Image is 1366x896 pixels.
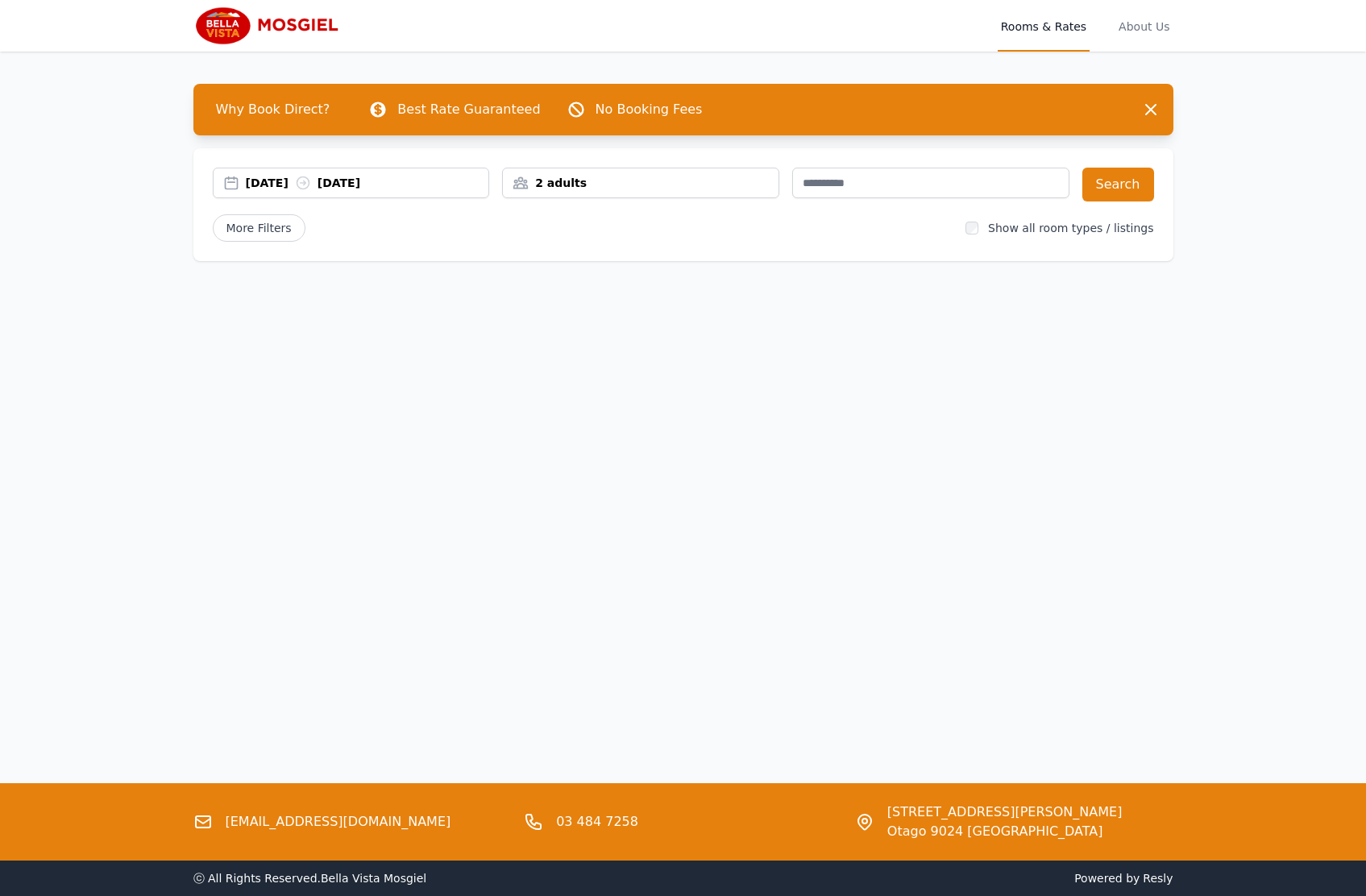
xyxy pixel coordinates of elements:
span: Powered by [690,870,1173,886]
span: Why Book Direct? [203,93,343,126]
div: 2 adults [503,175,778,191]
img: Bella Vista Mosgiel [193,6,348,45]
span: ⓒ All Rights Reserved. Bella Vista Mosgiel [193,872,427,885]
button: Search [1082,168,1154,201]
a: 03 484 7258 [556,812,638,832]
span: More Filters [213,214,305,242]
a: [EMAIL_ADDRESS][DOMAIN_NAME] [226,812,451,832]
p: Best Rate Guaranteed [397,100,540,119]
a: Resly [1143,872,1173,885]
span: [STREET_ADDRESS][PERSON_NAME] [887,803,1123,822]
div: [DATE] [DATE] [246,175,489,191]
p: No Booking Fees [596,100,703,119]
span: Otago 9024 [GEOGRAPHIC_DATA] [887,822,1123,841]
label: Show all room types / listings [988,222,1153,234]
